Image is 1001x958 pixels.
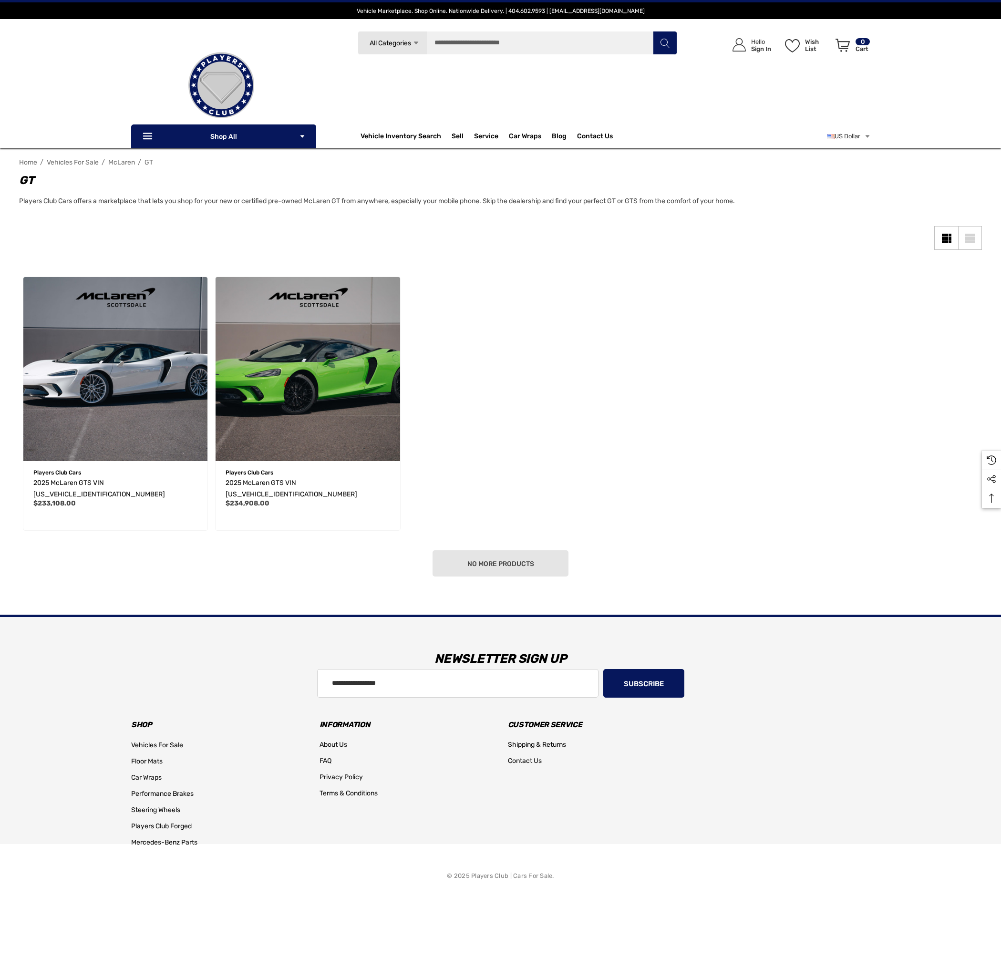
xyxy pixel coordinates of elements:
span: Terms & Conditions [320,789,378,797]
a: McLaren [108,158,135,166]
a: 2025 McLaren GTS VIN SBM22GCA5SW003404,$234,908.00 [216,277,400,462]
svg: Top [982,494,1001,503]
span: Car Wraps [509,132,541,143]
span: Players Club Forged [131,822,192,830]
a: Vehicles For Sale [47,158,99,166]
span: FAQ [320,757,331,765]
a: Car Wraps [509,127,552,146]
a: USD [827,127,871,146]
a: Contact Us [577,132,613,143]
a: Mercedes-Benz Parts [131,834,197,851]
a: Service [474,132,498,143]
h3: Information [320,718,494,731]
svg: Social Media [987,474,996,484]
svg: Review Your Cart [836,39,850,52]
a: GT [144,158,153,166]
span: $233,108.00 [33,499,76,507]
svg: Icon User Account [733,38,746,52]
p: Players Club Cars [33,466,198,479]
a: FAQ [320,753,331,769]
span: Privacy Policy [320,773,363,781]
svg: Icon Arrow Down [413,40,420,47]
span: 2025 McLaren GTS VIN [US_VEHICLE_IDENTIFICATION_NUMBER] [33,479,165,498]
button: Search [653,31,677,55]
a: Steering Wheels [131,802,180,818]
h1: GT [19,172,825,189]
a: Cart with 0 items [831,29,871,66]
span: Mercedes-Benz Parts [131,838,197,846]
span: All Categories [369,39,411,47]
p: Wish List [805,38,830,52]
a: Sign in [722,29,776,62]
p: Sign In [751,45,771,52]
span: Shipping & Returns [508,741,566,749]
span: Performance Brakes [131,790,194,798]
svg: Icon Arrow Down [299,133,306,140]
a: Wish List Wish List [781,29,831,62]
svg: Icon Line [142,131,156,142]
a: Home [19,158,37,166]
span: Floor Mats [131,757,163,765]
a: Sell [452,127,474,146]
img: For Sale: 2025 McLaren GTS VIN SBM22GCA5SW003404 [216,277,400,462]
a: All Categories Icon Arrow Down Icon Arrow Up [358,31,427,55]
svg: Recently Viewed [987,455,996,465]
nav: pagination [19,550,982,577]
h3: Customer Service [508,718,682,731]
span: About Us [320,741,347,749]
a: 2025 McLaren GTS VIN SBM22GCA6SW003427,$233,108.00 [23,277,208,462]
a: Players Club Forged [131,818,192,834]
p: Hello [751,38,771,45]
a: List View [958,226,982,250]
a: Vehicle Inventory Search [361,132,441,143]
button: Subscribe [603,669,684,698]
h3: Newsletter Sign Up [124,645,877,673]
a: Floor Mats [131,753,163,770]
a: Contact Us [508,753,542,769]
span: Vehicles For Sale [131,741,183,749]
p: Shop All [131,124,316,148]
span: Contact Us [508,757,542,765]
h3: Shop [131,718,305,731]
p: Cart [856,45,870,52]
a: Shipping & Returns [508,737,566,753]
a: Car Wraps [131,770,162,786]
a: About Us [320,737,347,753]
svg: Wish List [785,39,800,52]
a: Grid View [934,226,958,250]
a: Privacy Policy [320,769,363,785]
a: Performance Brakes [131,786,194,802]
p: 0 [856,38,870,45]
a: 2025 McLaren GTS VIN SBM22GCA5SW003404,$234,908.00 [226,477,390,500]
nav: Breadcrumb [19,154,982,171]
p: © 2025 Players Club | Cars For Sale. [447,870,554,882]
span: Sell [452,132,464,143]
p: Players Club Cars offers a marketplace that lets you shop for your new or certified pre-owned McL... [19,195,825,208]
img: For Sale: 2025 McLaren GTS VIN SBM22GCA6SW003427 [23,277,208,462]
a: Vehicles For Sale [131,737,183,753]
span: 2025 McLaren GTS VIN [US_VEHICLE_IDENTIFICATION_NUMBER] [226,479,357,498]
a: Terms & Conditions [320,785,378,802]
span: Car Wraps [131,773,162,782]
span: Vehicle Marketplace. Shop Online. Nationwide Delivery. | 404.602.9593 | [EMAIL_ADDRESS][DOMAIN_NAME] [357,8,645,14]
p: Players Club Cars [226,466,390,479]
span: Steering Wheels [131,806,180,814]
span: $234,908.00 [226,499,269,507]
img: Players Club | Cars For Sale [174,38,269,133]
a: 2025 McLaren GTS VIN SBM22GCA6SW003427,$233,108.00 [33,477,198,500]
a: Blog [552,132,567,143]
